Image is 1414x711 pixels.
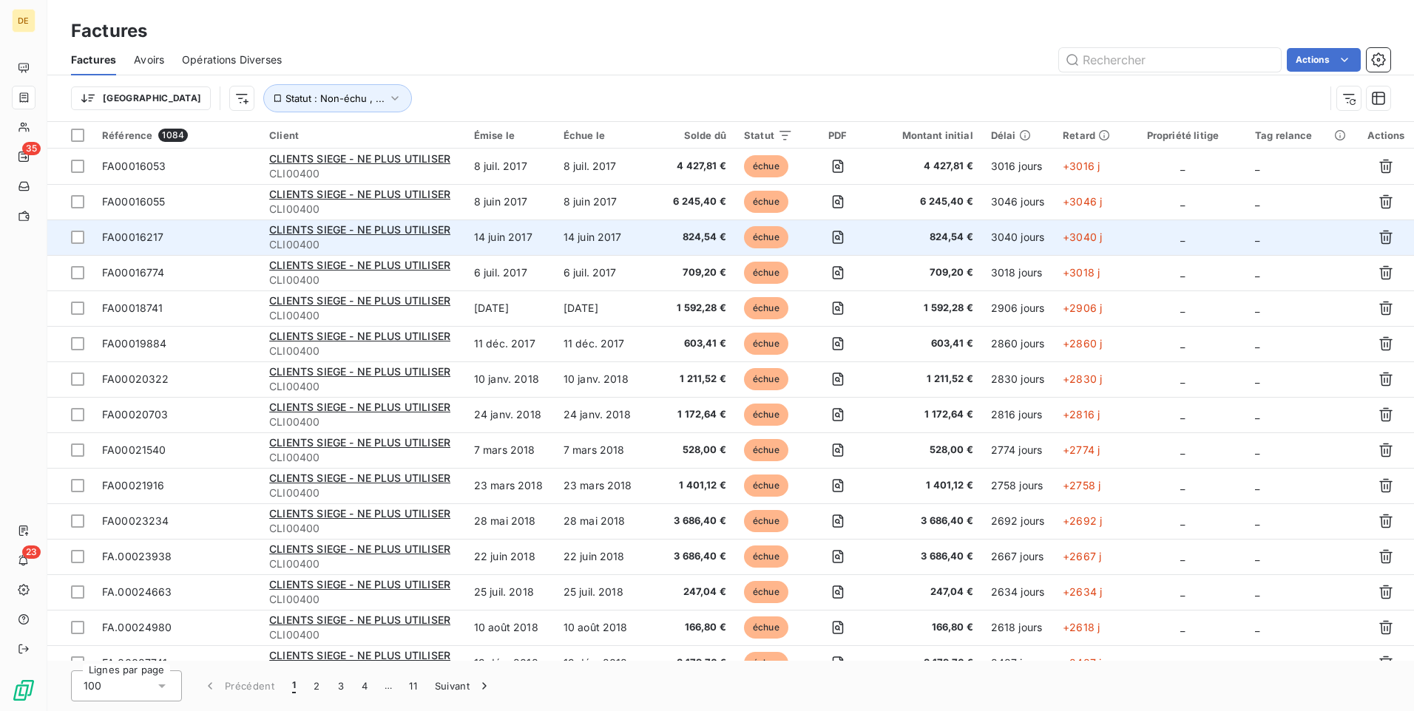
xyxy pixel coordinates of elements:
span: _ [1255,585,1259,598]
span: FA.00024663 [102,585,172,598]
span: CLI00400 [269,379,456,394]
span: CLI00400 [269,486,456,500]
td: 8 juil. 2017 [555,149,644,184]
div: Retard [1063,129,1111,141]
span: _ [1180,479,1185,491]
span: CLI00400 [269,557,456,571]
span: CLIENTS SIEGE - NE PLUS UTILISER [269,578,450,591]
td: 2634 jours [982,574,1054,610]
td: 11 déc. 2017 [465,326,555,361]
span: FA00020703 [102,408,169,421]
td: 7 mars 2018 [555,432,644,468]
span: CLIENTS SIEGE - NE PLUS UTILISER [269,436,450,449]
span: FA00021540 [102,443,166,456]
span: 3 686,40 € [883,514,973,528]
div: Propriété litige [1129,129,1237,141]
span: 166,80 € [883,620,973,635]
td: 28 mai 2018 [465,503,555,539]
button: Actions [1287,48,1361,72]
span: _ [1180,266,1185,279]
span: 1 [292,678,296,693]
span: 1 211,52 € [653,372,726,387]
td: 8 juil. 2017 [465,149,555,184]
td: 14 juin 2017 [465,220,555,255]
div: Échue le [564,129,635,141]
div: Client [269,129,456,141]
td: 2692 jours [982,503,1054,539]
td: 25 juil. 2018 [555,574,644,610]
td: 10 août 2018 [555,610,644,645]
span: _ [1180,337,1185,350]
span: _ [1255,621,1259,633]
span: Factures [71,52,116,67]
span: CLIENTS SIEGE - NE PLUS UTILISER [269,613,450,626]
span: FA.00023938 [102,550,172,562]
span: CLIENTS SIEGE - NE PLUS UTILISER [269,401,450,413]
span: _ [1180,585,1185,598]
span: FA.00024980 [102,621,172,633]
iframe: Intercom live chat [1364,661,1399,696]
td: 10 janv. 2018 [465,361,555,397]
td: 2816 jours [982,397,1054,432]
span: 35 [22,142,41,155]
span: échue [744,474,788,497]
td: 22 juin 2018 [555,539,644,574]
span: 528,00 € [653,443,726,457]
button: 2 [305,670,328,701]
span: 1084 [158,129,188,142]
div: PDF [811,129,865,141]
td: 2487 jours [982,645,1054,681]
td: 23 mars 2018 [555,468,644,503]
span: +2487 j [1063,656,1101,669]
span: CLIENTS SIEGE - NE PLUS UTILISER [269,507,450,520]
span: FA00016774 [102,266,165,279]
span: +2906 j [1063,302,1102,314]
td: 3018 jours [982,255,1054,290]
span: FA00019884 [102,337,167,350]
span: +2830 j [1063,372,1102,385]
td: 2618 jours [982,610,1054,645]
td: 8 juin 2017 [465,184,555,220]
span: CLI00400 [269,450,456,465]
span: échue [744,510,788,532]
span: Avoirs [134,52,164,67]
span: _ [1255,514,1259,527]
td: 3040 jours [982,220,1054,255]
span: échue [744,297,788,319]
span: _ [1180,408,1185,421]
span: CLIENTS SIEGE - NE PLUS UTILISER [269,259,450,271]
span: _ [1180,195,1185,208]
span: _ [1255,337,1259,350]
div: Solde dû [653,129,726,141]
span: +3046 j [1063,195,1102,208]
span: +2816 j [1063,408,1100,421]
td: [DATE] [465,290,555,326]
span: 824,54 € [653,230,726,245]
td: 23 mars 2018 [465,468,555,503]
span: FA00023234 [102,514,169,527]
span: 1 592,28 € [883,301,973,316]
span: +3018 j [1063,266,1100,279]
td: 19 déc. 2018 [465,645,555,681]
td: 28 mai 2018 [555,503,644,539]
span: CLIENTS SIEGE - NE PLUS UTILISER [269,542,450,555]
div: Actions [1367,129,1405,141]
h3: Factures [71,18,147,44]
span: _ [1180,656,1185,669]
button: Statut : Non-échu , ... [263,84,412,112]
span: échue [744,581,788,603]
span: CLIENTS SIEGE - NE PLUS UTILISER [269,330,450,342]
td: 7 mars 2018 [465,432,555,468]
button: 11 [400,670,426,701]
span: +3016 j [1063,160,1100,172]
img: Logo LeanPay [12,678,35,702]
span: 1 592,28 € [653,301,726,316]
span: CLI00400 [269,202,456,217]
span: CLI00400 [269,627,456,642]
td: 10 août 2018 [465,610,555,645]
span: 247,04 € [883,585,973,599]
span: +2692 j [1063,514,1102,527]
button: 3 [329,670,353,701]
td: 19 déc. 2018 [555,645,644,681]
div: Statut [744,129,793,141]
